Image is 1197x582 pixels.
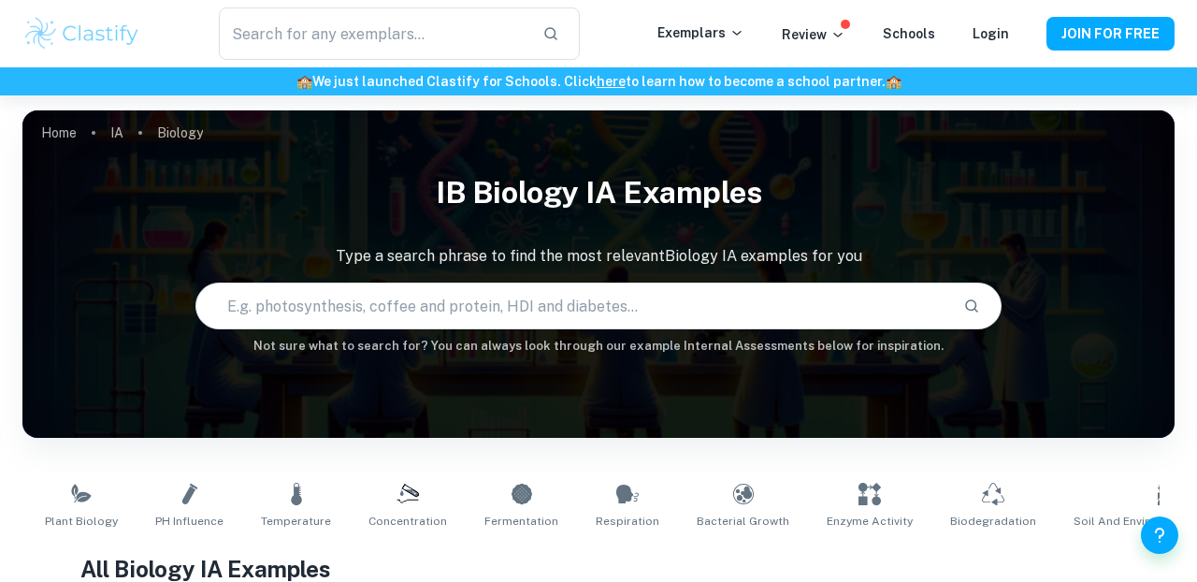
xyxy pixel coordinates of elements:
[368,513,447,530] span: Concentration
[110,120,123,146] a: IA
[596,513,659,530] span: Respiration
[973,26,1009,41] a: Login
[484,513,558,530] span: Fermentation
[261,513,331,530] span: Temperature
[22,15,141,52] img: Clastify logo
[45,513,118,530] span: Plant Biology
[22,337,1175,356] h6: Not sure what to search for? You can always look through our example Internal Assessments below f...
[22,163,1175,223] h1: IB Biology IA examples
[956,290,988,322] button: Search
[1141,517,1178,554] button: Help and Feedback
[219,7,527,60] input: Search for any exemplars...
[22,245,1175,268] p: Type a search phrase to find the most relevant Biology IA examples for you
[886,74,901,89] span: 🏫
[827,513,913,530] span: Enzyme Activity
[155,513,224,530] span: pH Influence
[196,280,948,332] input: E.g. photosynthesis, coffee and protein, HDI and diabetes...
[157,123,203,143] p: Biology
[883,26,935,41] a: Schools
[41,120,77,146] a: Home
[597,74,626,89] a: here
[782,24,845,45] p: Review
[296,74,312,89] span: 🏫
[697,513,789,530] span: Bacterial Growth
[950,513,1036,530] span: Biodegradation
[1046,17,1175,51] button: JOIN FOR FREE
[4,71,1193,92] h6: We just launched Clastify for Schools. Click to learn how to become a school partner.
[657,22,744,43] p: Exemplars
